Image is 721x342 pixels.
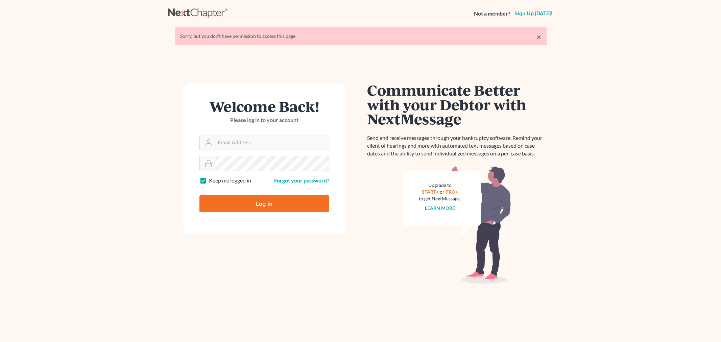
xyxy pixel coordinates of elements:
label: Keep me logged in [209,177,251,185]
a: × [536,33,541,41]
h1: Communicate Better with your Debtor with NextMessage [367,83,547,126]
h1: Welcome Back! [199,99,329,114]
a: START+ [422,189,439,195]
div: Upgrade to [419,182,461,189]
a: Forgot your password? [274,177,329,184]
p: Please log in to your account [199,116,329,124]
a: Learn more [425,205,455,211]
div: to get NextMessage. [419,195,461,202]
strong: Not a member? [474,10,510,18]
a: PRO+ [446,189,458,195]
img: nextmessage_bg-59042aed3d76b12b5cd301f8e5b87938c9018125f34e5fa2b7a6b67550977c72.svg [403,166,511,284]
p: Send and receive messages through your bankruptcy software. Remind your client of hearings and mo... [367,134,547,157]
input: Log In [199,195,329,212]
span: or [440,189,444,195]
a: Sign up [DATE]! [513,11,553,16]
div: Sorry, but you don't have permission to access this page [180,33,541,40]
input: Email Address [215,135,329,150]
